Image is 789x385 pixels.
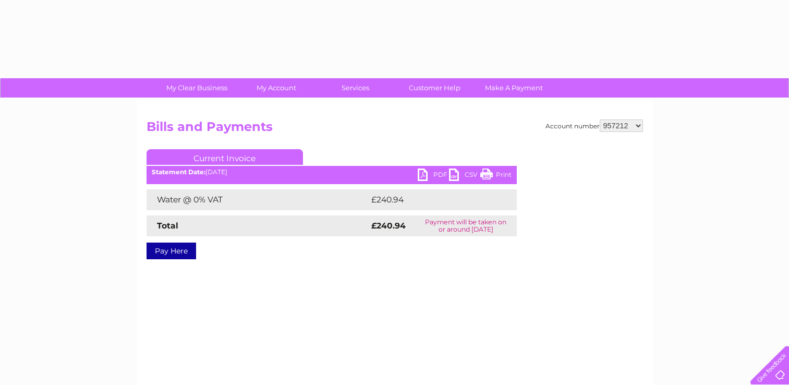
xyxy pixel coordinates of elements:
td: Payment will be taken on or around [DATE] [415,215,517,236]
a: CSV [449,169,480,184]
a: Services [312,78,398,98]
a: My Account [233,78,319,98]
a: PDF [418,169,449,184]
td: £240.94 [369,189,499,210]
strong: £240.94 [371,221,406,231]
b: Statement Date: [152,168,205,176]
div: Account number [545,119,643,132]
h2: Bills and Payments [147,119,643,139]
a: Current Invoice [147,149,303,165]
strong: Total [157,221,178,231]
td: Water @ 0% VAT [147,189,369,210]
a: Customer Help [392,78,478,98]
a: Make A Payment [471,78,557,98]
a: My Clear Business [154,78,240,98]
div: [DATE] [147,169,517,176]
a: Print [480,169,512,184]
a: Pay Here [147,243,196,259]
